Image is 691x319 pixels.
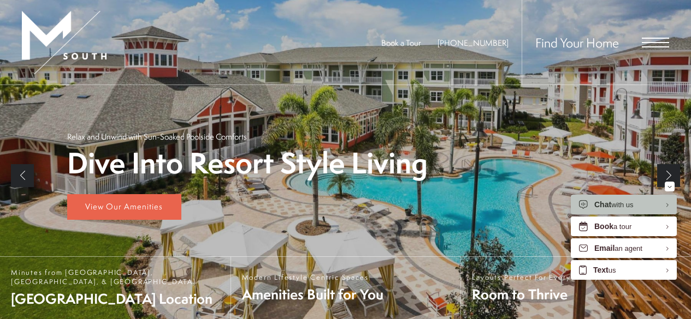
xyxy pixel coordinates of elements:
span: Modern Lifestyle Centric Spaces [242,273,383,282]
p: Relax and Unwind with Sun-Soaked Poolside Comforts [67,131,247,142]
span: Minutes from [GEOGRAPHIC_DATA], [GEOGRAPHIC_DATA], & [GEOGRAPHIC_DATA] [11,268,220,286]
a: Previous [11,164,34,187]
span: [GEOGRAPHIC_DATA] Location [11,289,220,308]
a: Modern Lifestyle Centric Spaces [231,257,461,319]
span: Layouts Perfect For Every Lifestyle [472,273,606,282]
a: Layouts Perfect For Every Lifestyle [460,257,691,319]
span: [PHONE_NUMBER] [438,37,509,49]
a: Call Us at 813-570-8014 [438,37,509,49]
a: Find Your Home [535,34,619,51]
a: Next [657,164,680,187]
span: Room to Thrive [472,285,606,304]
span: View Our Amenities [85,201,163,212]
p: Dive Into Resort Style Living [67,148,428,179]
button: Open Menu [642,38,669,47]
img: MSouth [22,11,107,74]
a: View Our Amenities [67,194,181,220]
span: Amenities Built for You [242,285,383,304]
a: Book a Tour [381,37,421,49]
